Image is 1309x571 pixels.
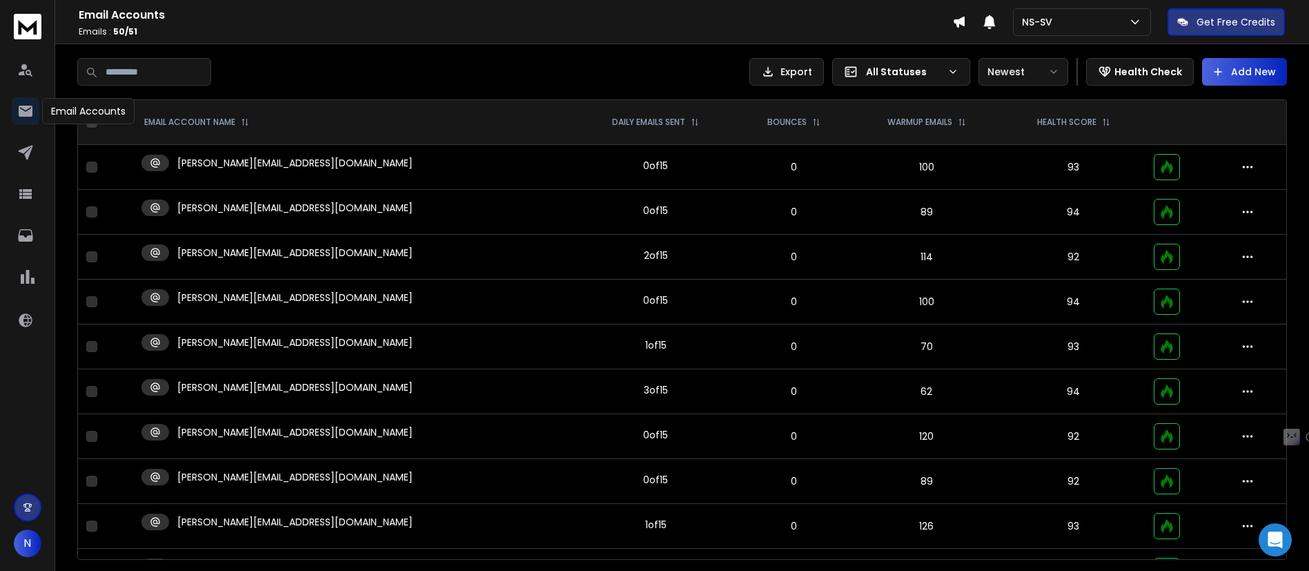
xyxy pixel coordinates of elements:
td: 120 [851,414,1002,459]
div: 0 of 15 [643,159,668,173]
td: 62 [851,369,1002,414]
p: 0 [746,429,843,443]
div: 0 of 15 [643,204,668,217]
div: EMAIL ACCOUNT NAME [144,117,249,128]
td: 92 [1002,459,1145,504]
button: Export [749,58,824,86]
p: [PERSON_NAME][EMAIL_ADDRESS][DOMAIN_NAME] [177,470,413,484]
td: 93 [1002,325,1145,369]
td: 100 [851,145,1002,190]
p: WARMUP EMAILS [887,117,952,128]
button: Get Free Credits [1168,8,1285,36]
td: 92 [1002,235,1145,280]
p: DAILY EMAILS SENT [612,117,685,128]
p: [PERSON_NAME][EMAIL_ADDRESS][DOMAIN_NAME] [177,380,413,394]
div: 0 of 15 [643,473,668,487]
button: N [14,530,41,557]
div: 2 of 15 [644,249,668,262]
p: NS-SV [1022,15,1058,29]
div: Open Intercom Messenger [1259,523,1292,557]
td: 89 [851,459,1002,504]
p: Get Free Credits [1197,15,1275,29]
td: 94 [1002,369,1145,414]
td: 93 [1002,504,1145,549]
td: 89 [851,190,1002,235]
td: 94 [1002,190,1145,235]
button: Add New [1202,58,1287,86]
p: 0 [746,385,843,398]
p: [PERSON_NAME][EMAIL_ADDRESS][DOMAIN_NAME] [177,291,413,304]
p: [PERSON_NAME][EMAIL_ADDRESS][DOMAIN_NAME] [177,201,413,215]
div: 0 of 15 [643,428,668,442]
p: 0 [746,340,843,354]
p: [PERSON_NAME][EMAIL_ADDRESS][DOMAIN_NAME] [177,336,413,349]
div: 1 of 15 [645,338,667,352]
p: BOUNCES [767,117,807,128]
p: [PERSON_NAME][EMAIL_ADDRESS][DOMAIN_NAME] [177,156,413,170]
h1: Email Accounts [79,7,952,23]
td: 93 [1002,145,1145,190]
p: All Statuses [866,65,942,79]
p: Emails : [79,26,952,37]
p: HEALTH SCORE [1037,117,1096,128]
td: 126 [851,504,1002,549]
p: Health Check [1114,65,1182,79]
td: 100 [851,280,1002,325]
div: Email Accounts [42,98,135,124]
p: 0 [746,474,843,488]
p: 0 [746,295,843,309]
span: 50 / 51 [113,26,137,37]
td: 114 [851,235,1002,280]
td: 94 [1002,280,1145,325]
button: Newest [978,58,1068,86]
p: 0 [746,250,843,264]
img: logo [14,14,41,39]
p: 0 [746,160,843,174]
div: 0 of 15 [643,293,668,307]
button: Health Check [1086,58,1194,86]
div: 1 of 15 [645,518,667,532]
p: [PERSON_NAME][EMAIL_ADDRESS][DOMAIN_NAME] [177,425,413,439]
div: 3 of 15 [644,383,668,397]
p: [PERSON_NAME][EMAIL_ADDRESS][DOMAIN_NAME] [177,515,413,529]
p: [PERSON_NAME][EMAIL_ADDRESS][DOMAIN_NAME] [177,246,413,260]
p: 0 [746,205,843,219]
td: 70 [851,325,1002,369]
td: 92 [1002,414,1145,459]
p: 0 [746,519,843,533]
